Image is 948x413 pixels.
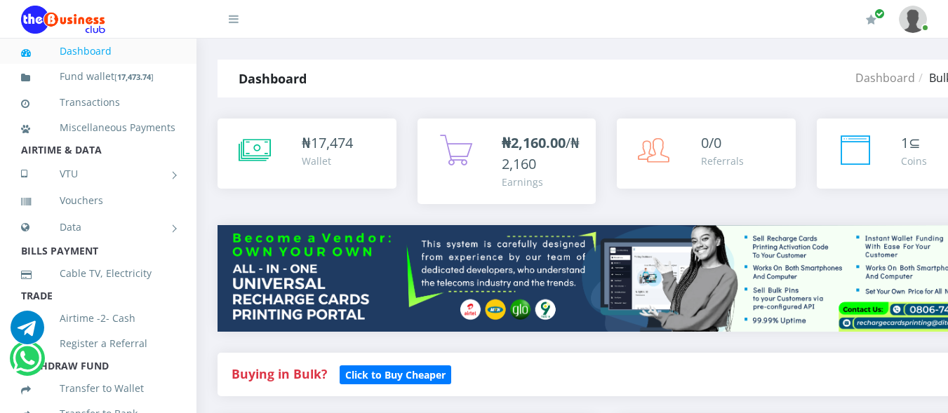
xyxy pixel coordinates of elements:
[218,119,396,189] a: ₦17,474 Wallet
[502,133,580,173] span: /₦2,160
[855,70,915,86] a: Dashboard
[114,72,154,82] small: [ ]
[21,210,175,245] a: Data
[21,6,105,34] img: Logo
[901,133,927,154] div: ⊆
[21,35,175,67] a: Dashboard
[21,302,175,334] a: Airtime -2- Cash
[21,111,175,144] a: Miscellaneous Payments
[418,119,596,204] a: ₦2,160.00/₦2,160 Earnings
[311,133,353,152] span: 17,474
[701,133,721,152] span: 0/0
[21,372,175,405] a: Transfer to Wallet
[866,14,876,25] i: Renew/Upgrade Subscription
[21,60,175,93] a: Fund wallet[17,473.74]
[874,8,885,19] span: Renew/Upgrade Subscription
[302,133,353,154] div: ₦
[617,119,796,189] a: 0/0 Referrals
[232,365,327,382] strong: Buying in Bulk?
[901,133,909,152] span: 1
[701,154,744,168] div: Referrals
[11,321,44,344] a: Chat for support
[21,184,175,217] a: Vouchers
[239,70,307,87] strong: Dashboard
[340,365,451,382] a: Click to Buy Cheaper
[21,327,175,360] a: Register a Referral
[13,352,41,375] a: Chat for support
[21,86,175,119] a: Transactions
[117,72,151,82] b: 17,473.74
[21,156,175,191] a: VTU
[901,154,927,168] div: Coins
[302,154,353,168] div: Wallet
[899,6,927,33] img: User
[345,368,446,381] b: Click to Buy Cheaper
[21,257,175,290] a: Cable TV, Electricity
[502,175,582,189] div: Earnings
[502,133,566,152] b: ₦2,160.00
